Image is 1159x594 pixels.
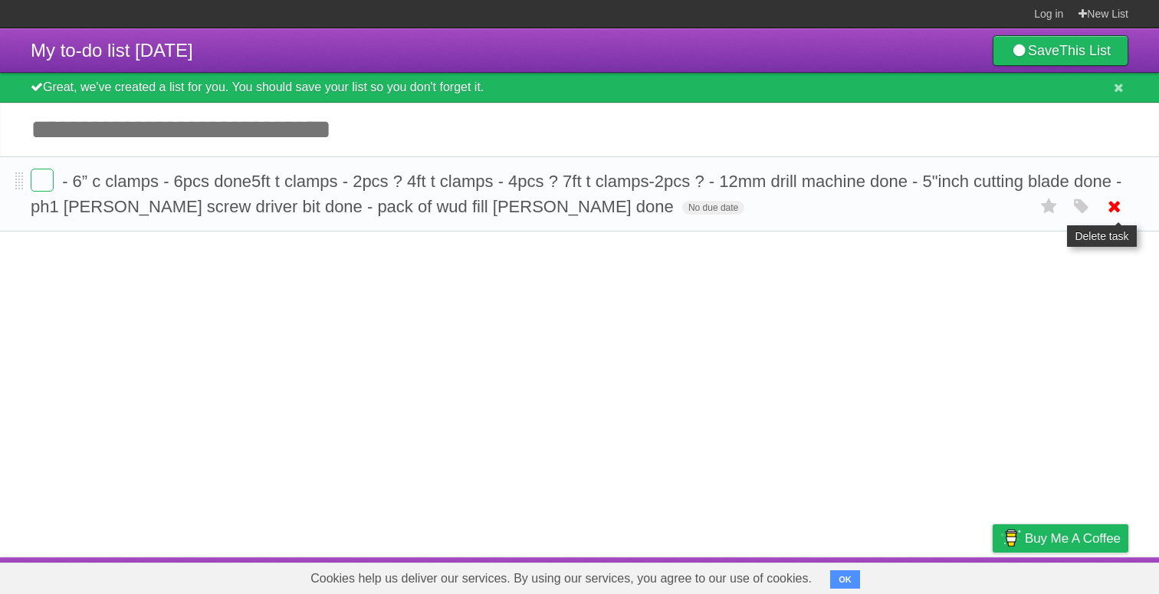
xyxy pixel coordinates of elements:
a: SaveThis List [993,35,1128,66]
span: No due date [682,201,744,215]
a: About [789,561,821,590]
span: Cookies help us deliver our services. By using our services, you agree to our use of cookies. [295,563,827,594]
span: My to-do list [DATE] [31,40,193,61]
label: Done [31,169,54,192]
span: - 6” c clamps - 6pcs done5ft t clamps - 2pcs ? 4ft t clamps - 4pcs ? 7ft t clamps-2pcs ? - 12mm d... [31,172,1121,216]
a: Terms [921,561,954,590]
a: Developers [839,561,901,590]
a: Suggest a feature [1032,561,1128,590]
img: Buy me a coffee [1000,525,1021,551]
span: Buy me a coffee [1025,525,1121,552]
a: Privacy [973,561,1013,590]
b: This List [1059,43,1111,58]
label: Star task [1035,194,1064,219]
button: OK [830,570,860,589]
a: Buy me a coffee [993,524,1128,553]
